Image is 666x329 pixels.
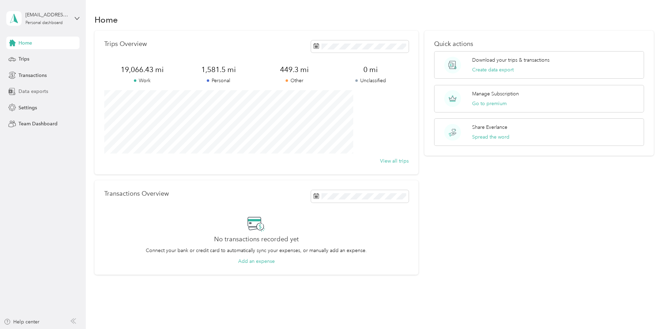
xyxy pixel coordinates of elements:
[4,318,39,326] button: Help center
[180,65,256,75] span: 1,581.5 mi
[332,65,408,75] span: 0 mi
[380,157,409,165] button: View all trips
[214,236,299,243] h2: No transactions recorded yet
[18,120,58,127] span: Team Dashboard
[25,21,63,25] div: Personal dashboard
[627,290,666,329] iframe: Everlance-gr Chat Button Frame
[146,247,367,254] p: Connect your bank or credit card to automatically sync your expenses, or manually add an expense.
[18,39,32,47] span: Home
[18,72,47,79] span: Transactions
[332,77,408,84] p: Unclassified
[25,11,69,18] div: [EMAIL_ADDRESS][DOMAIN_NAME]
[18,88,48,95] span: Data exports
[180,77,256,84] p: Personal
[472,66,514,73] button: Create data export
[94,16,118,23] h1: Home
[256,77,332,84] p: Other
[238,258,275,265] button: Add an expense
[104,40,147,48] p: Trips Overview
[104,190,169,197] p: Transactions Overview
[104,77,180,84] p: Work
[472,124,507,131] p: Share Everlance
[18,104,37,111] span: Settings
[18,55,29,63] span: Trips
[472,133,509,141] button: Spread the word
[472,90,519,97] p: Manage Subscription
[472,100,507,107] button: Go to premium
[104,65,180,75] span: 19,066.43 mi
[256,65,332,75] span: 449.3 mi
[434,40,644,48] p: Quick actions
[472,56,550,64] p: Download your trips & transactions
